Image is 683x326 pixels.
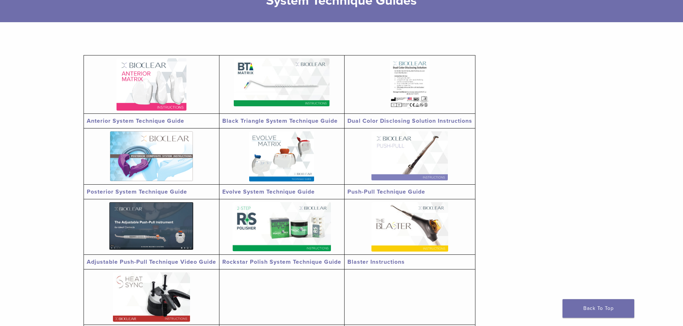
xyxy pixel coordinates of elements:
a: Adjustable Push-Pull Technique Video Guide [87,258,216,266]
a: Rockstar Polish System Technique Guide [222,258,341,266]
a: Black Triangle System Technique Guide [222,117,338,125]
a: Blaster Instructions [347,258,405,266]
a: Posterior System Technique Guide [87,188,187,195]
a: Evolve System Technique Guide [222,188,315,195]
a: Push-Pull Technique Guide [347,188,425,195]
a: Anterior System Technique Guide [87,117,184,125]
a: Back To Top [563,299,634,318]
a: Dual Color Disclosing Solution Instructions [347,117,472,125]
